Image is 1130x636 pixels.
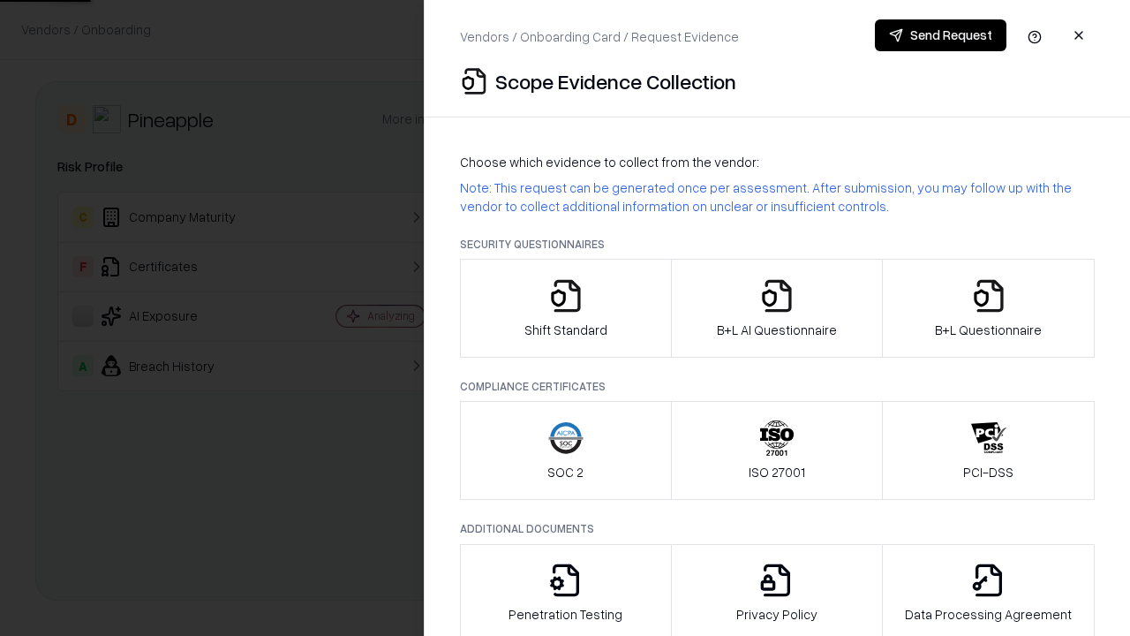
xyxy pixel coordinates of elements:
p: Vendors / Onboarding Card / Request Evidence [460,27,739,46]
button: SOC 2 [460,401,672,500]
p: Compliance Certificates [460,379,1095,394]
p: PCI-DSS [963,463,1013,481]
p: B+L Questionnaire [935,321,1042,339]
button: B+L AI Questionnaire [671,259,884,358]
p: Penetration Testing [508,605,622,624]
p: Security Questionnaires [460,237,1095,252]
p: Choose which evidence to collect from the vendor: [460,153,1095,171]
p: Scope Evidence Collection [495,67,736,95]
button: Shift Standard [460,259,672,358]
p: Privacy Policy [736,605,817,624]
button: PCI-DSS [882,401,1095,500]
button: B+L Questionnaire [882,259,1095,358]
p: Shift Standard [524,321,607,339]
p: Data Processing Agreement [905,605,1072,624]
p: Note: This request can be generated once per assessment. After submission, you may follow up with... [460,178,1095,216]
p: ISO 27001 [749,463,805,481]
p: Additional Documents [460,521,1095,536]
p: B+L AI Questionnaire [717,321,837,339]
button: Send Request [875,19,1006,51]
p: SOC 2 [547,463,584,481]
button: ISO 27001 [671,401,884,500]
